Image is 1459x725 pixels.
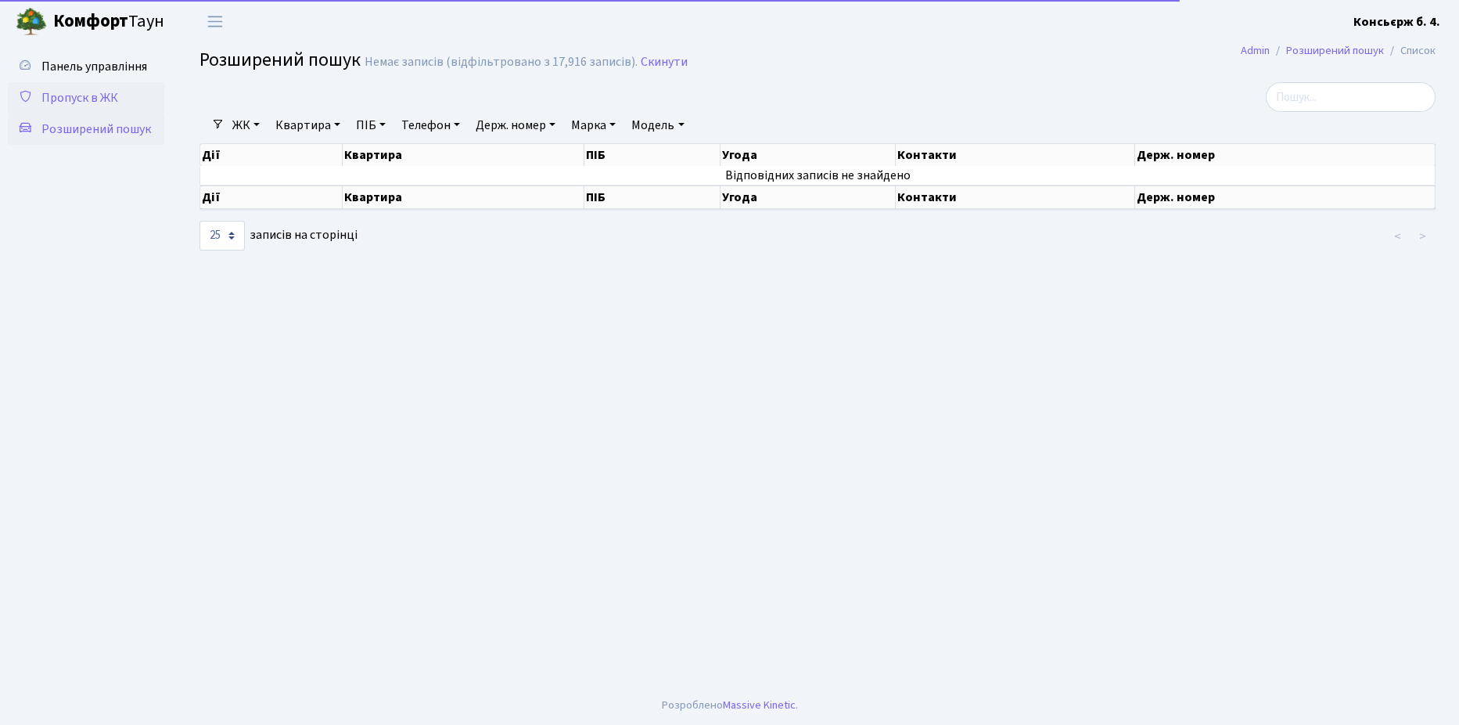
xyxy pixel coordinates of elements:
[226,112,266,139] a: ЖК
[8,82,164,114] a: Пропуск в ЖК
[1217,34,1459,67] nav: breadcrumb
[200,144,343,166] th: Дії
[199,221,358,251] label: записів на сторінці
[1135,186,1436,209] th: Держ. номер
[721,186,896,209] th: Угода
[721,144,896,166] th: Угода
[16,6,47,38] img: logo.png
[199,221,245,251] select: записів на сторінці
[662,697,798,714] div: Розроблено .
[343,186,584,209] th: Квартира
[8,114,164,145] a: Розширений пошук
[896,144,1136,166] th: Контакти
[565,112,622,139] a: Марка
[269,112,347,139] a: Квартира
[200,186,343,209] th: Дії
[1353,13,1440,31] a: Консьєрж б. 4.
[1266,82,1436,112] input: Пошук...
[1286,42,1384,59] a: Розширений пошук
[641,55,688,70] a: Скинути
[584,186,721,209] th: ПІБ
[350,112,392,139] a: ПІБ
[584,144,721,166] th: ПІБ
[53,9,128,34] b: Комфорт
[41,58,147,75] span: Панель управління
[196,9,235,34] button: Переключити навігацію
[8,51,164,82] a: Панель управління
[1135,144,1436,166] th: Держ. номер
[395,112,466,139] a: Телефон
[723,697,796,713] a: Massive Kinetic
[343,144,584,166] th: Квартира
[199,46,361,74] span: Розширений пошук
[896,186,1136,209] th: Контакти
[625,112,690,139] a: Модель
[1384,42,1436,60] li: Список
[53,9,164,35] span: Таун
[469,112,562,139] a: Держ. номер
[365,55,638,70] div: Немає записів (відфільтровано з 17,916 записів).
[200,166,1436,185] td: Відповідних записів не знайдено
[41,121,151,138] span: Розширений пошук
[1241,42,1270,59] a: Admin
[41,89,118,106] span: Пропуск в ЖК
